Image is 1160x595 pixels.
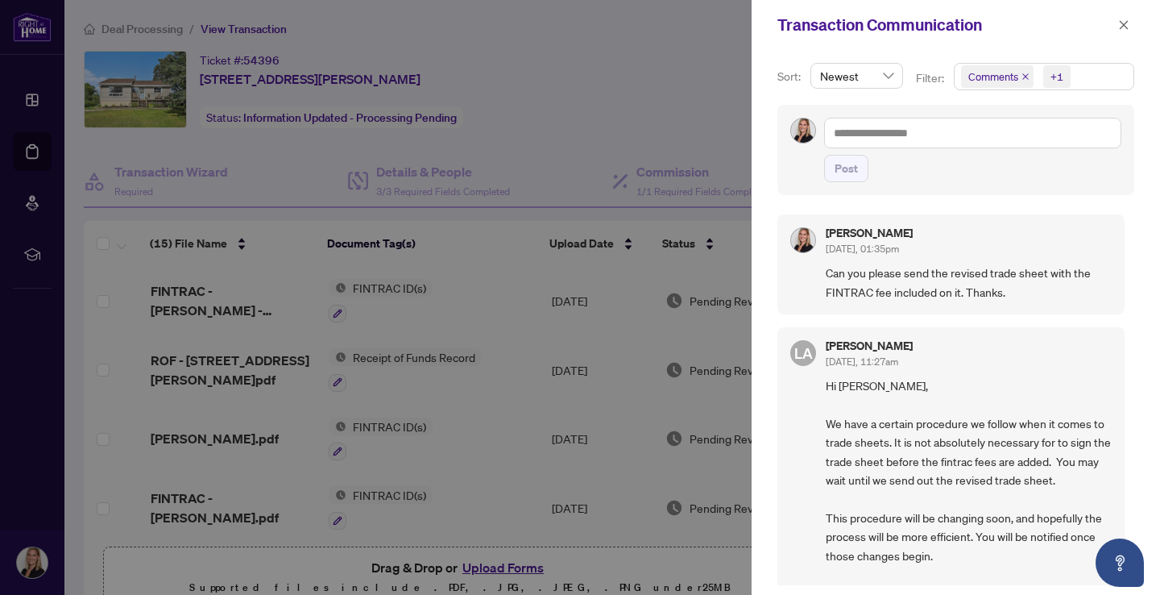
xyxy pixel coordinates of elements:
p: Filter: [916,69,947,87]
span: close [1118,19,1129,31]
button: Post [824,155,868,182]
div: Transaction Communication [777,13,1113,37]
span: LA [794,342,813,364]
img: Profile Icon [791,119,815,143]
span: Comments [961,65,1034,88]
span: close [1021,73,1029,81]
p: Sort: [777,68,804,85]
span: Comments [968,69,1018,85]
span: [DATE], 11:27am [826,356,898,368]
button: Open asap [1096,539,1144,587]
div: +1 [1050,69,1063,85]
h5: [PERSON_NAME] [826,340,913,352]
h5: [PERSON_NAME] [826,227,913,239]
span: Can you please send the revised trade sheet with the FINTRAC fee included on it. Thanks. [826,264,1112,302]
span: [DATE], 01:35pm [826,243,899,255]
span: Newest [820,64,893,88]
img: Profile Icon [791,228,815,252]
